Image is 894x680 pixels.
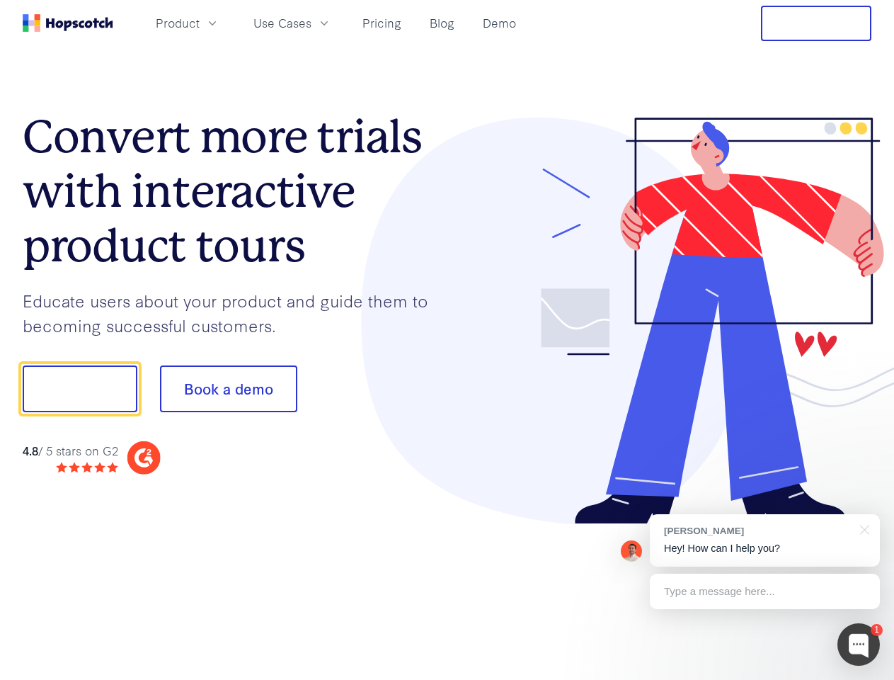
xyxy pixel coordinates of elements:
div: [PERSON_NAME] [664,524,852,538]
a: Home [23,14,113,32]
h1: Convert more trials with interactive product tours [23,110,447,273]
a: Demo [477,11,522,35]
button: Book a demo [160,365,297,412]
p: Hey! How can I help you? [664,541,866,556]
div: / 5 stars on G2 [23,442,118,460]
p: Educate users about your product and guide them to becoming successful customers. [23,288,447,337]
img: Mark Spera [621,540,642,562]
button: Product [147,11,228,35]
span: Product [156,14,200,32]
button: Show me! [23,365,137,412]
div: 1 [871,624,883,636]
button: Free Trial [761,6,871,41]
a: Blog [424,11,460,35]
strong: 4.8 [23,442,38,458]
a: Pricing [357,11,407,35]
span: Use Cases [253,14,311,32]
div: Type a message here... [650,574,880,609]
button: Use Cases [245,11,340,35]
